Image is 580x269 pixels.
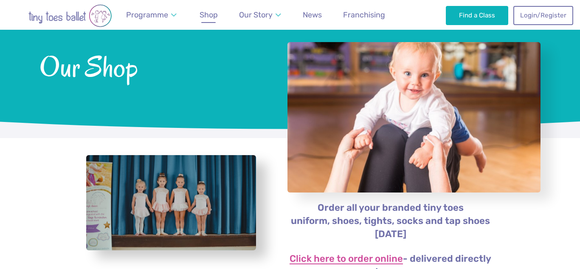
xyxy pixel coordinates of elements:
[239,10,273,19] span: Our Story
[299,6,326,25] a: News
[196,6,222,25] a: Shop
[290,254,403,264] a: Click here to order online
[343,10,385,19] span: Franchising
[513,6,573,25] a: Login/Register
[200,10,218,19] span: Shop
[122,6,181,25] a: Programme
[11,4,130,27] img: tiny toes ballet
[39,48,265,83] span: Our Shop
[235,6,285,25] a: Our Story
[303,10,322,19] span: News
[126,10,168,19] span: Programme
[287,201,494,241] p: Order all your branded tiny toes uniform, shoes, tights, socks and tap shoes [DATE]
[339,6,389,25] a: Franchising
[446,6,508,25] a: Find a Class
[86,155,256,251] a: View full-size image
